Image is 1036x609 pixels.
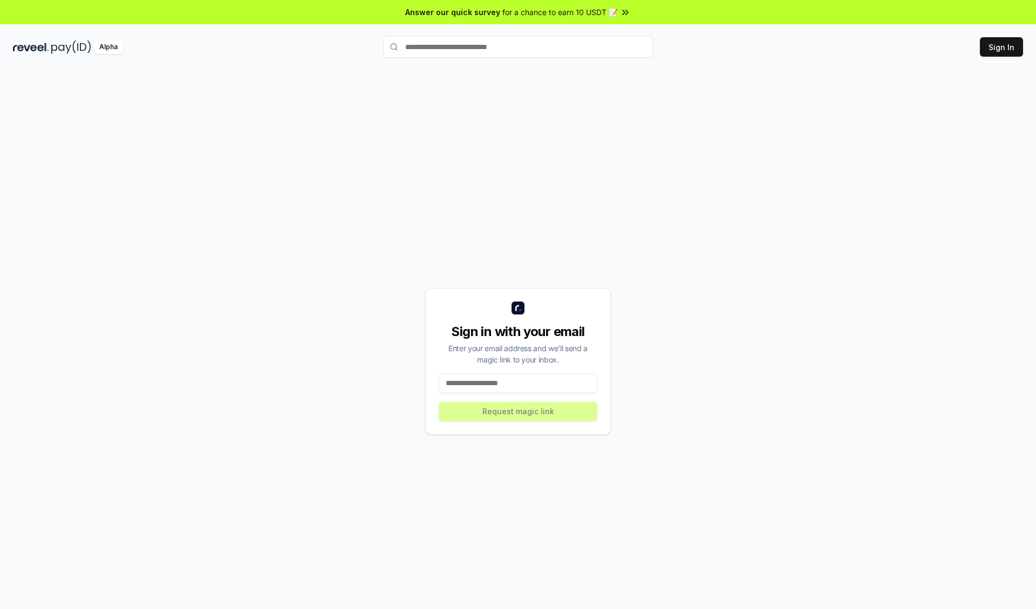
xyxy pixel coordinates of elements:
span: for a chance to earn 10 USDT 📝 [502,6,618,18]
img: logo_small [512,302,524,314]
div: Sign in with your email [439,323,597,340]
span: Answer our quick survey [405,6,500,18]
div: Alpha [93,40,124,54]
div: Enter your email address and we’ll send a magic link to your inbox. [439,343,597,365]
img: pay_id [51,40,91,54]
img: reveel_dark [13,40,49,54]
button: Sign In [980,37,1023,57]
